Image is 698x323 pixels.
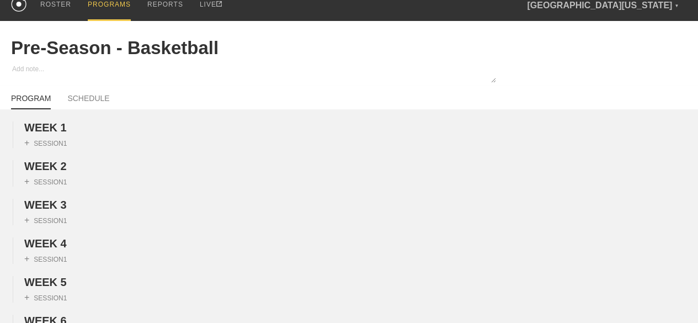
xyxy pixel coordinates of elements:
a: SCHEDULE [67,94,109,108]
div: SESSION 1 [24,215,67,225]
div: SESSION 1 [24,293,67,303]
span: + [24,138,29,147]
span: WEEK 1 [24,121,67,134]
a: PROGRAM [11,94,51,109]
span: WEEK 2 [24,160,67,172]
div: SESSION 1 [24,254,67,264]
div: ▼ [674,2,679,10]
span: WEEK 4 [24,237,67,250]
span: + [24,177,29,186]
span: + [24,215,29,225]
div: SESSION 1 [24,177,67,187]
span: + [24,293,29,302]
span: WEEK 5 [24,276,67,288]
iframe: Chat Widget [643,270,698,323]
span: + [24,254,29,263]
div: SESSION 1 [24,138,67,148]
span: WEEK 3 [24,199,67,211]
